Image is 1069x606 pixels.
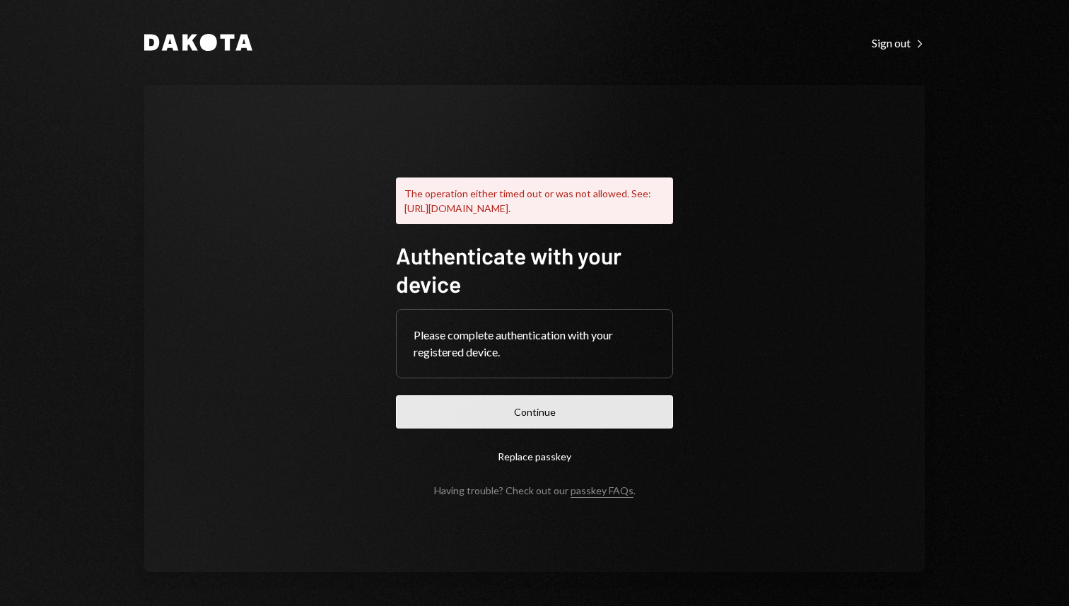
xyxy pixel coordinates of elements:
[414,327,655,361] div: Please complete authentication with your registered device.
[872,36,925,50] div: Sign out
[396,177,673,224] div: The operation either timed out or was not allowed. See: [URL][DOMAIN_NAME].
[396,241,673,298] h1: Authenticate with your device
[396,440,673,473] button: Replace passkey
[872,35,925,50] a: Sign out
[571,484,633,498] a: passkey FAQs
[396,395,673,429] button: Continue
[434,484,636,496] div: Having trouble? Check out our .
